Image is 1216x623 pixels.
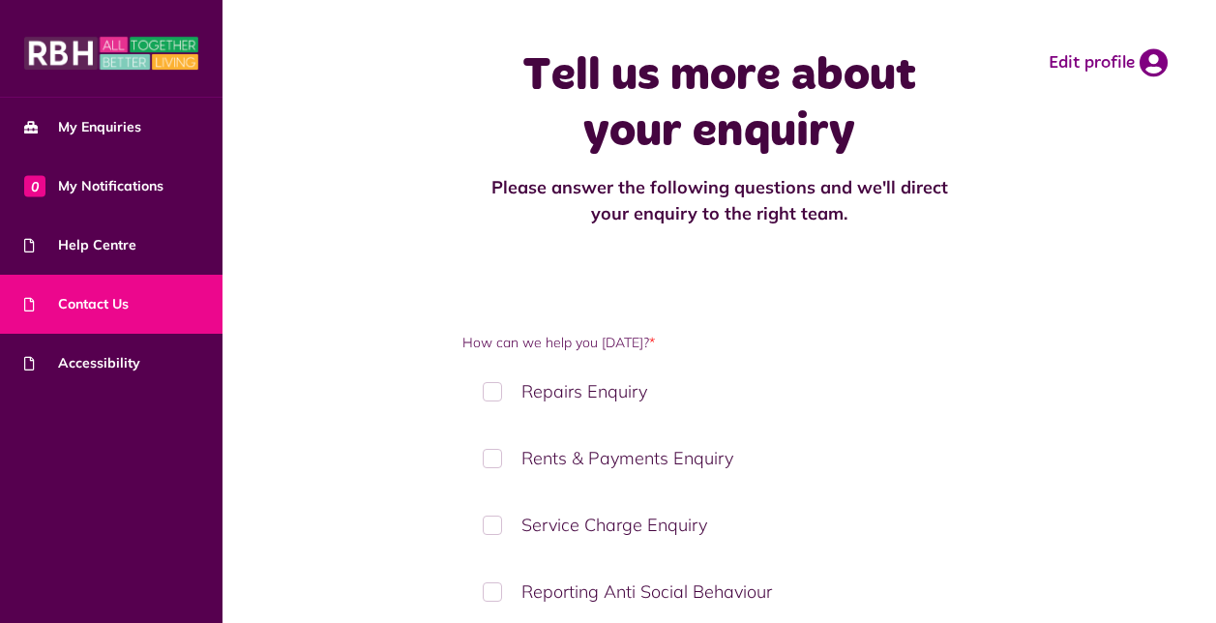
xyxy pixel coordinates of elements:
[24,175,45,196] span: 0
[491,176,948,224] strong: Please answer the following questions and we'll direct your enquiry to the right team
[462,333,976,353] label: How can we help you [DATE]?
[462,563,976,620] label: Reporting Anti Social Behaviour
[24,235,136,255] span: Help Centre
[24,117,141,137] span: My Enquiries
[462,363,976,420] label: Repairs Enquiry
[462,496,976,553] label: Service Charge Enquiry
[490,48,949,160] h1: Tell us more about your enquiry
[24,294,129,314] span: Contact Us
[462,430,976,487] label: Rents & Payments Enquiry
[1049,48,1168,77] a: Edit profile
[24,176,163,196] span: My Notifications
[24,34,198,73] img: MyRBH
[24,353,140,373] span: Accessibility
[844,202,847,224] strong: .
